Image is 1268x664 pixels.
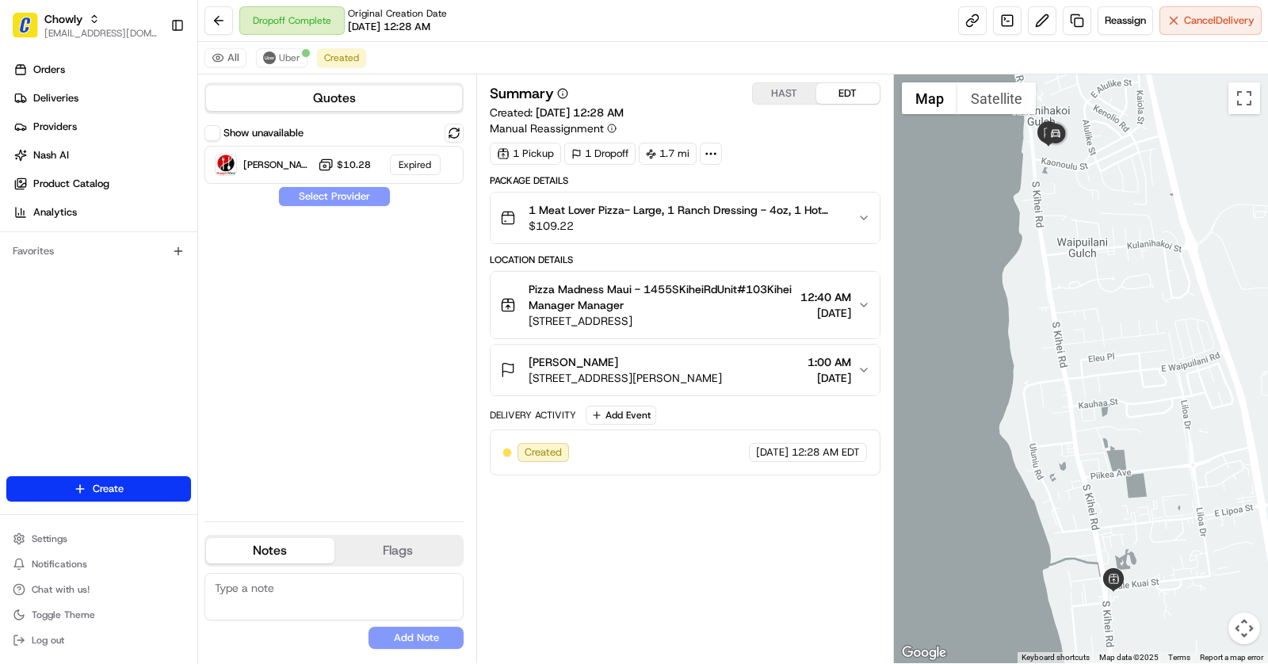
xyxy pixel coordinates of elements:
span: Pizza Madness Maui - 1455SKiheiRdUnit#103Kihei Manager Manager [529,281,794,313]
a: Orders [6,57,197,82]
img: Google [898,643,950,663]
span: Uber [279,52,300,64]
button: Keyboard shortcuts [1022,652,1090,663]
a: Deliveries [6,86,197,111]
span: [PERSON_NAME] Maui [243,158,311,171]
button: HAST [753,83,816,104]
span: [STREET_ADDRESS] [529,313,794,329]
button: CancelDelivery [1159,6,1262,35]
button: Uber [256,48,307,67]
div: 1.7 mi [639,143,697,165]
button: Toggle Theme [6,604,191,626]
button: 1 Meat Lover Pizza- Large, 1 Ranch Dressing - 4oz, 1 Hot Honey - 4oz, 1 8pc Chicken Wings, and 1 ... [491,193,880,243]
button: $10.28 [318,157,371,173]
button: Toggle fullscreen view [1228,82,1260,114]
span: [DATE] [808,370,851,386]
img: uber-new-logo.jpeg [263,52,276,64]
button: Add Event [586,406,656,425]
h3: Summary [490,86,554,101]
button: Notes [206,538,334,563]
div: Delivery Activity [490,409,576,422]
span: Created [525,445,562,460]
span: Deliveries [33,91,78,105]
span: $109.22 [529,218,845,234]
span: $10.28 [337,158,371,171]
span: 12:40 AM [800,289,851,305]
button: [PERSON_NAME][STREET_ADDRESS][PERSON_NAME]1:00 AM[DATE] [491,345,880,395]
button: Log out [6,629,191,651]
span: Orders [33,63,65,77]
span: Original Creation Date [348,7,447,20]
button: Map camera controls [1228,612,1260,644]
button: Reassign [1098,6,1153,35]
label: Show unavailable [223,126,304,140]
span: 12:28 AM EDT [792,445,860,460]
span: [DATE] 12:28 AM [348,20,430,34]
button: [EMAIL_ADDRESS][DOMAIN_NAME] [44,27,158,40]
button: Pizza Madness Maui - 1455SKiheiRdUnit#103Kihei Manager Manager[STREET_ADDRESS]12:40 AM[DATE] [491,272,880,338]
span: Created: [490,105,624,120]
span: Reassign [1105,13,1146,28]
button: EDT [816,83,880,104]
div: Location Details [490,254,880,266]
button: Created [317,48,366,67]
span: Cancel Delivery [1184,13,1255,28]
span: [DATE] [800,305,851,321]
span: Created [324,52,359,64]
span: Create [93,482,124,496]
button: ChowlyChowly[EMAIL_ADDRESS][DOMAIN_NAME] [6,6,164,44]
span: Analytics [33,205,77,219]
a: Product Catalog [6,171,197,197]
button: Chowly [44,11,82,27]
img: Chowly [13,13,38,38]
button: Manual Reassignment [490,120,617,136]
span: Settings [32,532,67,545]
button: Create [6,476,191,502]
a: Report a map error [1200,653,1263,662]
div: Package Details [490,174,880,187]
span: 1 Meat Lover Pizza- Large, 1 Ranch Dressing - 4oz, 1 Hot Honey - 4oz, 1 8pc Chicken Wings, and 1 ... [529,202,845,218]
button: Show street map [902,82,957,114]
span: 1:00 AM [808,354,851,370]
div: Favorites [6,239,191,264]
button: All [204,48,246,67]
a: Terms [1168,653,1190,662]
button: Notifications [6,553,191,575]
div: Expired [390,155,441,175]
span: [STREET_ADDRESS][PERSON_NAME] [529,370,722,386]
a: Nash AI [6,143,197,168]
a: Providers [6,114,197,139]
span: Nash AI [33,148,69,162]
span: Toggle Theme [32,609,95,621]
span: Chat with us! [32,583,90,596]
span: [PERSON_NAME] [529,354,618,370]
div: 1 Dropoff [564,143,636,165]
span: Product Catalog [33,177,109,191]
span: Log out [32,634,64,647]
span: [DATE] 12:28 AM [536,105,624,120]
span: Providers [33,120,77,134]
button: Show satellite imagery [957,82,1036,114]
button: Quotes [206,86,462,111]
button: Settings [6,528,191,550]
span: [DATE] [756,445,789,460]
img: Hopper Maui [216,155,236,175]
span: Notifications [32,558,87,571]
span: Manual Reassignment [490,120,604,136]
a: Analytics [6,200,197,225]
button: Chat with us! [6,578,191,601]
a: Open this area in Google Maps (opens a new window) [898,643,950,663]
button: Flags [334,538,463,563]
div: 1 Pickup [490,143,561,165]
span: Map data ©2025 [1099,653,1159,662]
